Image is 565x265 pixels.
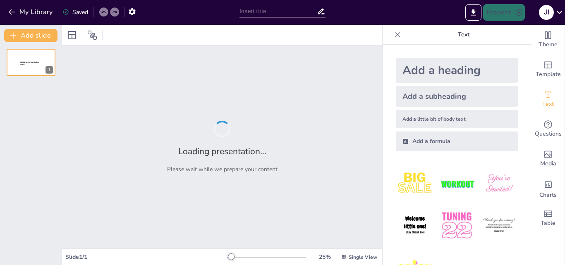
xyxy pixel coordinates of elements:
div: J I [539,5,554,20]
div: Add images, graphics, shapes or video [531,144,565,174]
h2: Loading presentation... [178,146,266,157]
div: 1 [45,66,53,74]
div: 1 [7,49,55,76]
button: Present [483,4,524,21]
p: Text [404,25,523,45]
button: My Library [6,5,56,19]
div: Change the overall theme [531,25,565,55]
button: Export to PowerPoint [465,4,481,21]
img: 4.jpeg [396,206,434,245]
span: Text [542,100,554,109]
div: Add a formula [396,131,518,151]
span: Sendsteps presentation editor [20,61,39,66]
div: 25 % [315,253,335,261]
img: 2.jpeg [438,165,476,203]
span: Template [536,70,561,79]
img: 1.jpeg [396,165,434,203]
span: Charts [539,191,557,200]
div: Add a little bit of body text [396,110,518,128]
span: Questions [535,129,562,138]
div: Add a table [531,203,565,233]
div: Get real-time input from your audience [531,114,565,144]
div: Add charts and graphs [531,174,565,203]
div: Slide 1 / 1 [65,253,227,261]
div: Saved [62,8,88,16]
span: Table [541,219,555,228]
span: Theme [539,40,558,49]
input: Insert title [239,5,317,17]
div: Layout [65,29,79,42]
div: Add text boxes [531,84,565,114]
div: Add a heading [396,58,518,83]
div: Add a subheading [396,86,518,107]
button: Add slide [4,29,57,42]
span: Single View [349,254,377,260]
span: Position [87,30,97,40]
img: 3.jpeg [480,165,518,203]
img: 6.jpeg [480,206,518,245]
button: J I [539,4,554,21]
img: 5.jpeg [438,206,476,245]
span: Media [540,159,556,168]
p: Please wait while we prepare your content [167,165,278,173]
div: Add ready made slides [531,55,565,84]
